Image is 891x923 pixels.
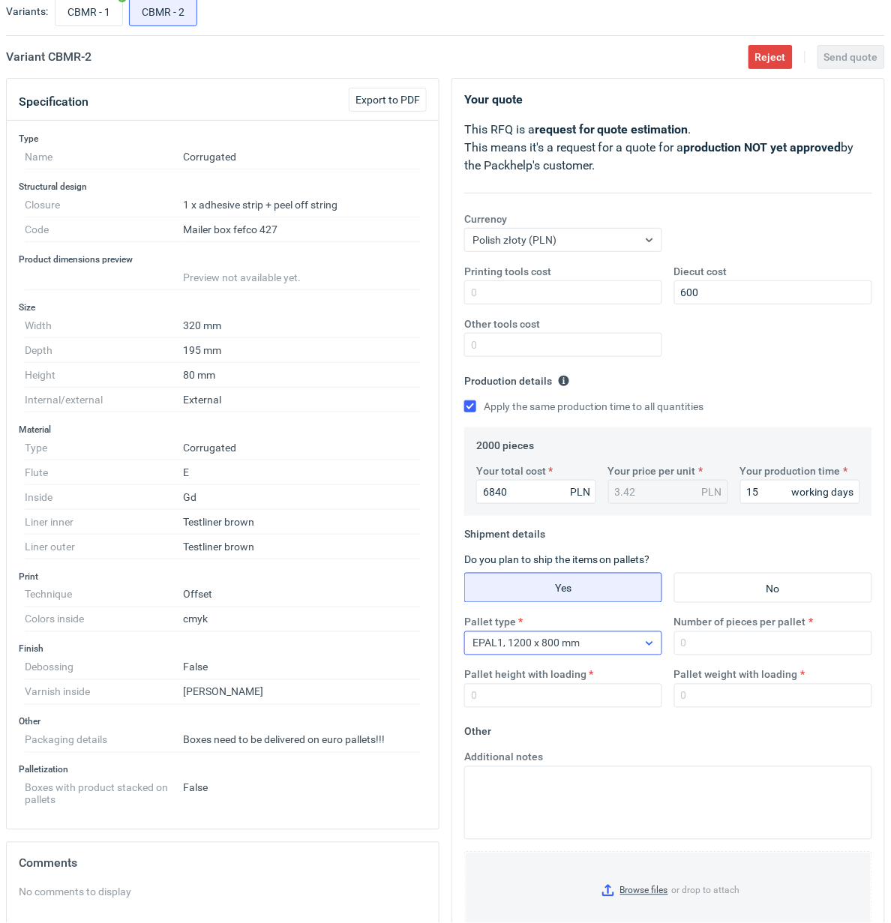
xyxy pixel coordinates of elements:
[183,680,421,705] dd: [PERSON_NAME]
[464,522,545,540] legend: Shipment details
[183,776,421,806] dd: False
[183,728,421,753] dd: Boxes need to be delivered on euro pallets!!!
[19,855,427,873] h2: Comments
[740,463,841,478] label: Your production time
[674,667,798,682] label: Pallet weight with loading
[25,145,183,169] dt: Name
[464,211,507,226] label: Currency
[183,388,421,412] dd: External
[608,463,696,478] label: Your price per unit
[792,484,854,499] div: working days
[19,84,88,120] button: Specification
[464,264,551,279] label: Printing tools cost
[824,52,878,62] span: Send quote
[183,460,421,485] dd: E
[476,463,546,478] label: Your total cost
[19,424,427,436] h3: Material
[183,607,421,632] dd: cmyk
[25,728,183,753] dt: Packaging details
[464,615,516,630] label: Pallet type
[464,720,491,738] legend: Other
[674,684,872,708] input: 0
[183,271,301,283] span: Preview not available yet.
[183,436,421,460] dd: Corrugated
[464,684,662,708] input: 0
[25,583,183,607] dt: Technique
[25,655,183,680] dt: Debossing
[740,480,860,504] input: 0
[183,535,421,559] dd: Testliner brown
[183,217,421,242] dd: Mailer box fefco 427
[183,193,421,217] dd: 1 x adhesive strip + peel off string
[674,264,727,279] label: Diecut cost
[702,484,722,499] div: PLN
[25,460,183,485] dt: Flute
[19,133,427,145] h3: Type
[183,510,421,535] dd: Testliner brown
[464,750,543,765] label: Additional notes
[25,338,183,363] dt: Depth
[25,388,183,412] dt: Internal/external
[19,301,427,313] h3: Size
[25,510,183,535] dt: Liner inner
[19,253,427,265] h3: Product dimensions preview
[19,764,427,776] h3: Palletization
[183,145,421,169] dd: Corrugated
[476,433,534,451] legend: 2000 pieces
[25,607,183,632] dt: Colors inside
[674,631,872,655] input: 0
[464,553,650,565] label: Do you plan to ship the items on pallets?
[464,121,872,175] p: This RFQ is a . This means it's a request for a quote for a by the Packhelp's customer.
[817,45,885,69] button: Send quote
[183,338,421,363] dd: 195 mm
[472,637,580,649] span: EPAL1, 1200 x 800 mm
[755,52,786,62] span: Reject
[183,583,421,607] dd: Offset
[464,92,523,106] strong: Your quote
[6,4,48,19] label: Variants:
[19,181,427,193] h3: Structural design
[464,667,586,682] label: Pallet height with loading
[464,280,662,304] input: 0
[19,643,427,655] h3: Finish
[464,573,662,603] label: Yes
[25,363,183,388] dt: Height
[674,280,872,304] input: 0
[183,655,421,680] dd: False
[535,122,688,136] strong: request for quote estimation
[476,480,596,504] input: 0
[674,573,872,603] label: No
[25,193,183,217] dt: Closure
[25,485,183,510] dt: Inside
[464,369,570,387] legend: Production details
[19,571,427,583] h3: Print
[183,313,421,338] dd: 320 mm
[25,217,183,242] dt: Code
[183,485,421,510] dd: Gd
[748,45,793,69] button: Reject
[349,88,427,112] button: Export to PDF
[464,399,704,414] label: Apply the same production time to all quantities
[464,316,540,331] label: Other tools cost
[6,48,91,66] h2: Variant CBMR - 2
[570,484,590,499] div: PLN
[25,313,183,338] dt: Width
[25,680,183,705] dt: Varnish inside
[472,234,556,246] span: Polish złoty (PLN)
[183,363,421,388] dd: 80 mm
[25,776,183,806] dt: Boxes with product stacked on pallets
[684,140,841,154] strong: production NOT yet approved
[674,615,806,630] label: Number of pieces per pallet
[25,535,183,559] dt: Liner outer
[19,885,427,900] div: No comments to display
[355,94,420,105] span: Export to PDF
[464,333,662,357] input: 0
[25,436,183,460] dt: Type
[19,716,427,728] h3: Other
